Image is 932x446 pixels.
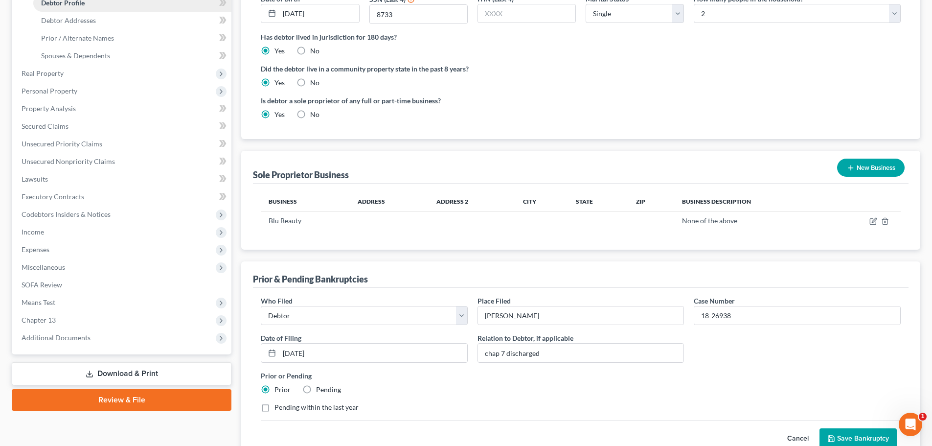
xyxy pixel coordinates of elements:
[274,385,291,395] label: Prior
[22,298,55,306] span: Means Test
[350,191,429,211] th: Address
[429,191,516,211] th: Address 2
[253,169,349,181] div: Sole Proprietor Business
[22,122,68,130] span: Secured Claims
[41,51,110,60] span: Spouses & Dependents
[12,389,231,411] a: Review & File
[14,100,231,117] a: Property Analysis
[41,34,114,42] span: Prior / Alternate Names
[253,273,368,285] div: Prior & Pending Bankruptcies
[14,117,231,135] a: Secured Claims
[478,344,684,362] input: Enter relationship...
[261,371,901,381] label: Prior or Pending
[22,316,56,324] span: Chapter 13
[515,191,568,211] th: City
[694,296,735,306] label: Case Number
[261,211,349,230] td: Blu Beauty
[22,104,76,113] span: Property Analysis
[274,46,285,56] label: Yes
[14,135,231,153] a: Unsecured Priority Claims
[22,228,44,236] span: Income
[477,333,573,343] label: Relation to Debtor, if applicable
[33,29,231,47] a: Prior / Alternate Names
[310,46,319,56] label: No
[274,402,359,412] label: Pending within the last year
[261,32,901,42] label: Has debtor lived in jurisdiction for 180 days?
[261,64,901,74] label: Did the debtor live in a community property state in the past 8 years?
[274,110,285,119] label: Yes
[22,175,48,183] span: Lawsuits
[22,210,111,218] span: Codebtors Insiders & Notices
[674,211,829,230] td: None of the above
[310,110,319,119] label: No
[22,192,84,201] span: Executory Contracts
[919,413,927,421] span: 1
[316,385,341,395] label: Pending
[261,191,349,211] th: Business
[261,297,293,305] span: Who Filed
[568,191,628,211] th: State
[478,4,575,23] input: XXXX
[41,16,96,24] span: Debtor Addresses
[279,4,359,23] input: MM/DD/YYYY
[370,5,467,23] input: XXXX
[261,334,301,342] span: Date of Filing
[22,157,115,165] span: Unsecured Nonpriority Claims
[22,281,62,289] span: SOFA Review
[14,153,231,170] a: Unsecured Nonpriority Claims
[14,276,231,294] a: SOFA Review
[310,78,319,88] label: No
[14,170,231,188] a: Lawsuits
[22,263,65,271] span: Miscellaneous
[674,191,829,211] th: Business Description
[22,140,102,148] span: Unsecured Priority Claims
[899,413,922,436] iframe: Intercom live chat
[33,47,231,65] a: Spouses & Dependents
[14,188,231,206] a: Executory Contracts
[261,95,576,106] label: Is debtor a sole proprietor of any full or part-time business?
[274,78,285,88] label: Yes
[478,306,684,325] input: Enter place filed...
[22,245,49,254] span: Expenses
[837,159,905,177] button: New Business
[279,344,467,362] input: MM/DD/YYYY
[22,333,91,342] span: Additional Documents
[477,297,511,305] span: Place Filed
[694,306,900,325] input: #
[33,12,231,29] a: Debtor Addresses
[22,69,64,77] span: Real Property
[22,87,77,95] span: Personal Property
[628,191,674,211] th: Zip
[12,362,231,385] a: Download & Print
